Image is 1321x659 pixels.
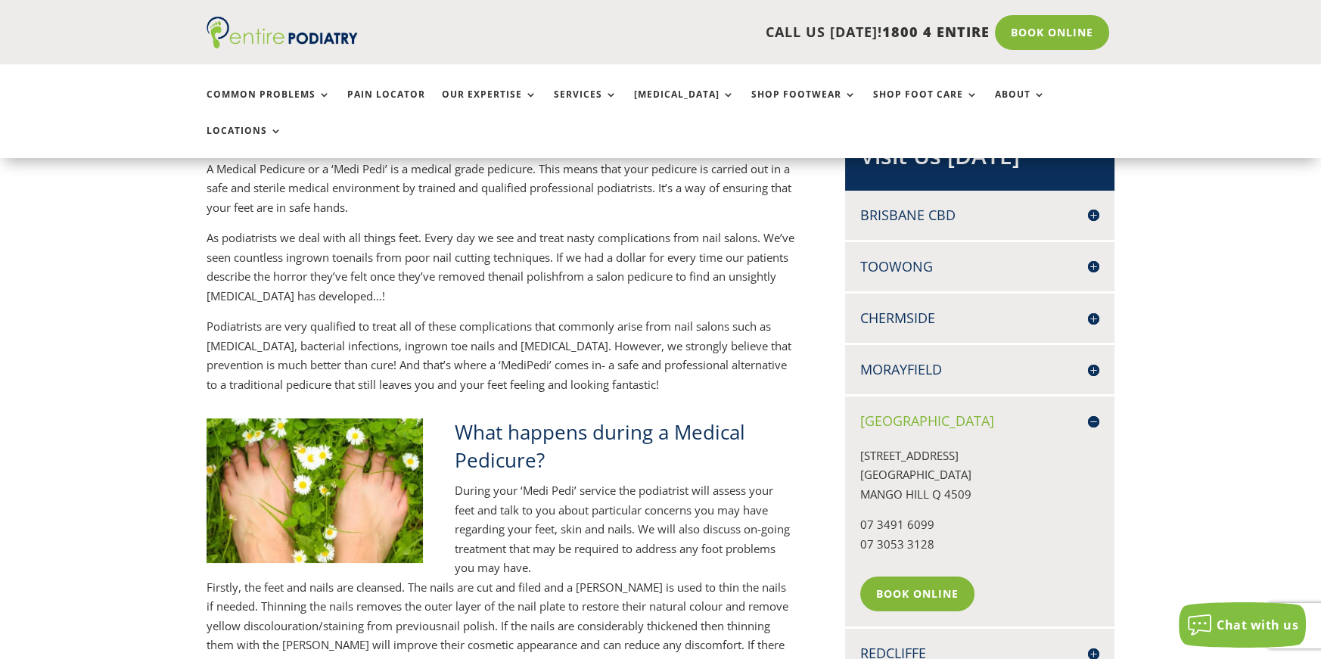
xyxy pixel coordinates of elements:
h4: Chermside [860,309,1099,328]
a: Book Online [860,577,974,611]
h4: Morayfield [860,360,1099,379]
img: logo (1) [207,17,358,48]
a: Entire Podiatry [207,36,358,51]
span: 1800 4 ENTIRE [882,23,990,41]
h4: Toowong [860,257,1099,276]
img: Medical Pedicure or Medi Pedi [207,418,423,562]
p: [STREET_ADDRESS] [GEOGRAPHIC_DATA] MANGO HILL Q 4509 [860,446,1099,516]
h4: [GEOGRAPHIC_DATA] [860,412,1099,431]
p: CALL US [DATE]! [416,23,990,42]
button: Chat with us [1179,602,1306,648]
a: Shop Footwear [751,89,856,122]
p: A Medical Pedicure or a ‘Medi Pedi’ is a medical grade pedicure. This means that your pedicure is... [207,160,795,229]
p: 07 3491 6099 07 3053 3128 [860,515,1099,565]
a: [MEDICAL_DATA] [634,89,735,122]
span: Chat with us [1217,617,1298,633]
h2: Visit Us [DATE] [860,140,1099,179]
keyword: nail polish [441,618,495,633]
h4: Brisbane CBD [860,206,1099,225]
a: About [995,89,1046,122]
a: Pain Locator [347,89,425,122]
a: Book Online [995,15,1109,50]
a: Our Expertise [442,89,537,122]
p: During your ‘Medi Pedi’ service the podiatrist will assess your feet and talk to you about partic... [455,481,795,578]
a: Shop Foot Care [873,89,978,122]
p: As podiatrists we deal with all things feet. Every day we see and treat nasty complications from ... [207,228,795,317]
p: Podiatrists are very qualified to treat all of these complications that commonly arise from nail ... [207,317,795,394]
keyword: nail polish [505,269,558,284]
a: Common Problems [207,89,331,122]
h2: What happens during a Medical Pedicure? [455,418,795,481]
a: Services [554,89,617,122]
a: Locations [207,126,282,158]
